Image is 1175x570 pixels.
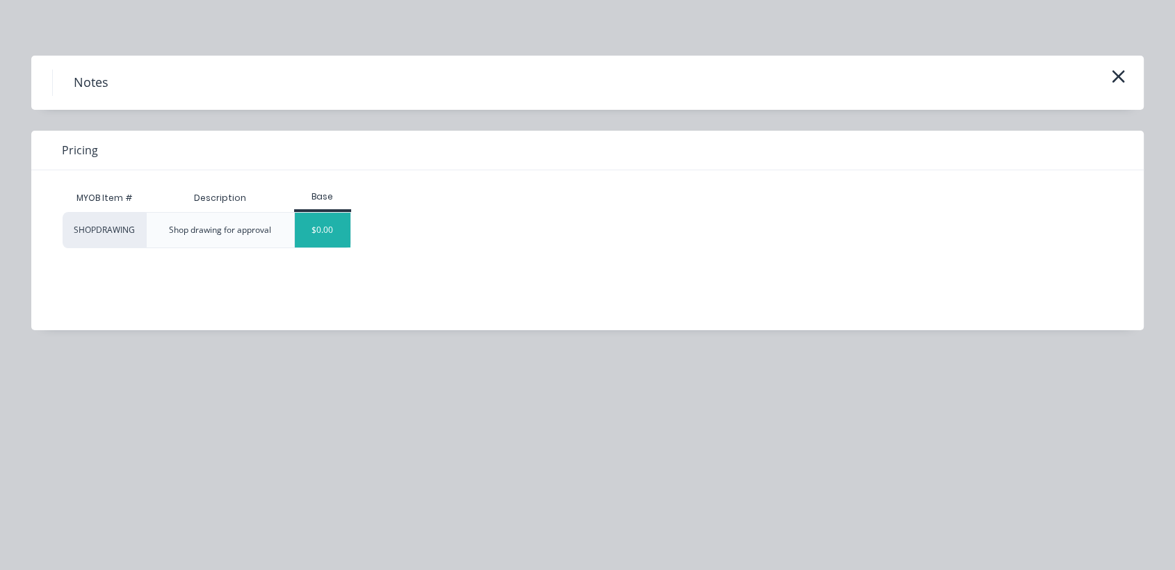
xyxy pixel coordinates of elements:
div: $0.00 [295,213,351,247]
div: MYOB Item # [63,184,146,212]
span: Pricing [62,142,98,158]
div: Shop drawing for approval [169,224,271,236]
h4: Notes [52,70,129,96]
div: SHOPDRAWING [63,212,146,248]
div: Description [183,181,257,215]
div: Base [294,190,352,203]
